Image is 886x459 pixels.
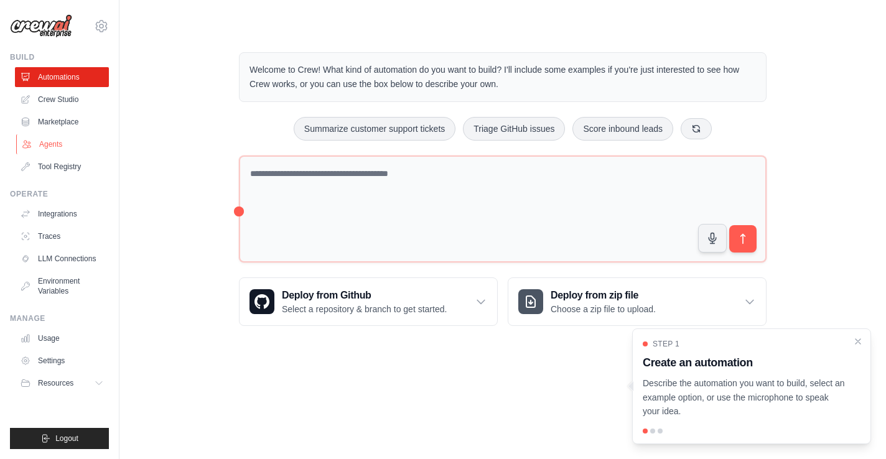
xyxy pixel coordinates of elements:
span: Logout [55,433,78,443]
h3: Deploy from zip file [551,288,656,303]
button: Summarize customer support tickets [294,117,455,141]
div: Build [10,52,109,62]
a: Settings [15,351,109,371]
a: Tool Registry [15,157,109,177]
a: Crew Studio [15,90,109,109]
button: Logout [10,428,109,449]
a: LLM Connections [15,249,109,269]
button: Triage GitHub issues [463,117,565,141]
p: Describe the automation you want to build, select an example option, or use the microphone to spe... [643,376,846,419]
a: Usage [15,328,109,348]
a: Environment Variables [15,271,109,301]
p: Choose a zip file to upload. [551,303,656,315]
a: Automations [15,67,109,87]
a: Traces [15,226,109,246]
span: Step 1 [653,339,679,349]
p: Select a repository & branch to get started. [282,303,447,315]
button: Close walkthrough [853,336,863,346]
button: Score inbound leads [572,117,673,141]
iframe: Chat Widget [824,399,886,459]
div: Operate [10,189,109,199]
button: Resources [15,373,109,393]
a: Agents [16,134,110,154]
a: Marketplace [15,112,109,132]
span: Resources [38,378,73,388]
a: Integrations [15,204,109,224]
div: Manage [10,313,109,323]
img: Logo [10,14,72,38]
h3: Create an automation [643,354,846,371]
h3: Deploy from Github [282,288,447,303]
p: Welcome to Crew! What kind of automation do you want to build? I'll include some examples if you'... [249,63,756,91]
